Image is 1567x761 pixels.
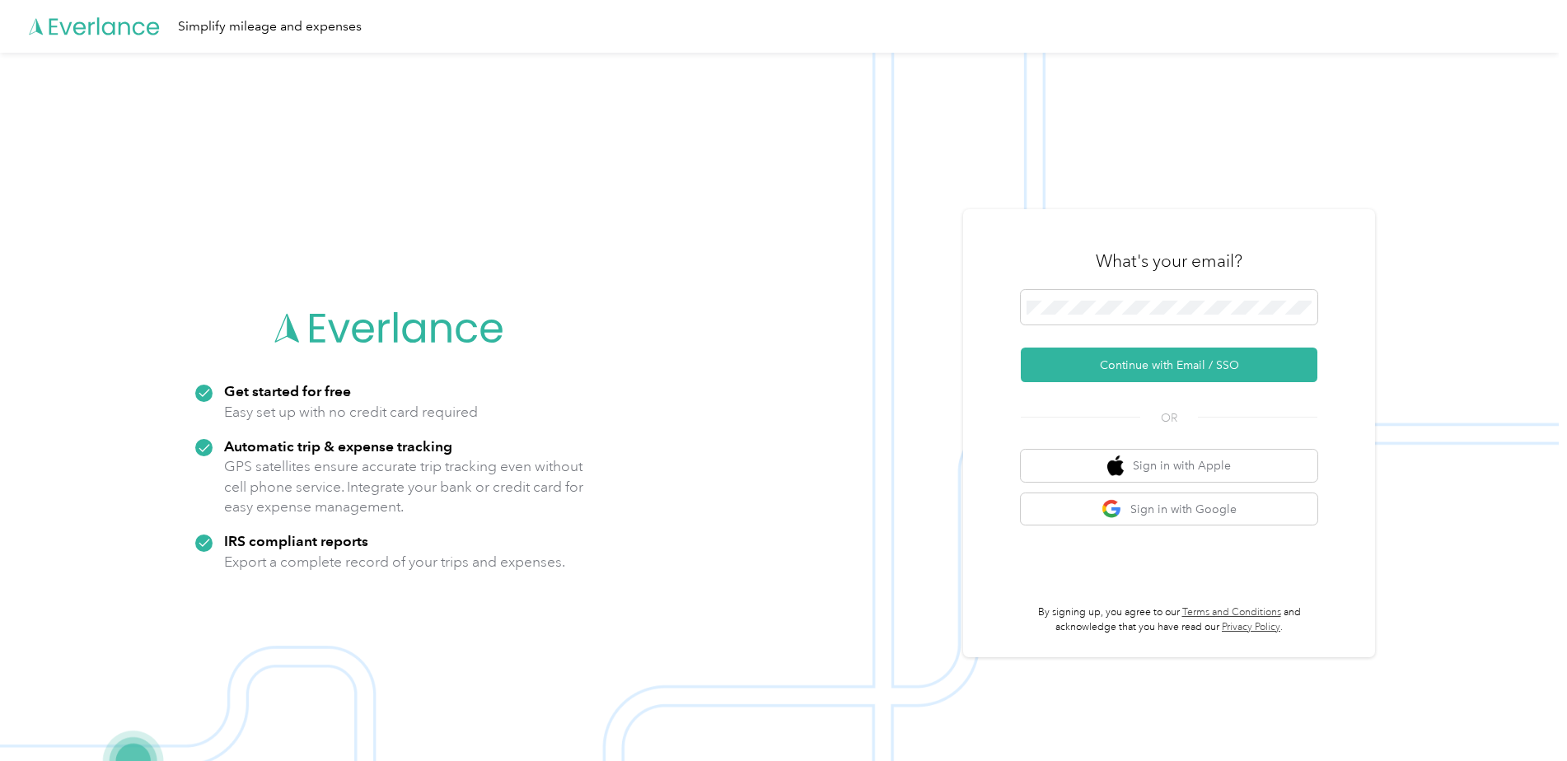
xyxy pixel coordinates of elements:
p: GPS satellites ensure accurate trip tracking even without cell phone service. Integrate your bank... [224,456,584,517]
button: apple logoSign in with Apple [1021,450,1317,482]
button: Continue with Email / SSO [1021,348,1317,382]
iframe: Everlance-gr Chat Button Frame [1475,669,1567,761]
strong: Automatic trip & expense tracking [224,437,452,455]
button: google logoSign in with Google [1021,493,1317,525]
img: apple logo [1107,455,1124,476]
a: Terms and Conditions [1182,606,1281,619]
img: google logo [1102,499,1122,520]
p: By signing up, you agree to our and acknowledge that you have read our . [1021,605,1317,634]
strong: Get started for free [224,382,351,399]
strong: IRS compliant reports [224,532,368,549]
div: Simplify mileage and expenses [178,16,362,37]
p: Export a complete record of your trips and expenses. [224,552,565,572]
a: Privacy Policy [1222,621,1280,633]
p: Easy set up with no credit card required [224,402,478,423]
h3: What's your email? [1096,250,1242,273]
span: OR [1140,409,1198,427]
